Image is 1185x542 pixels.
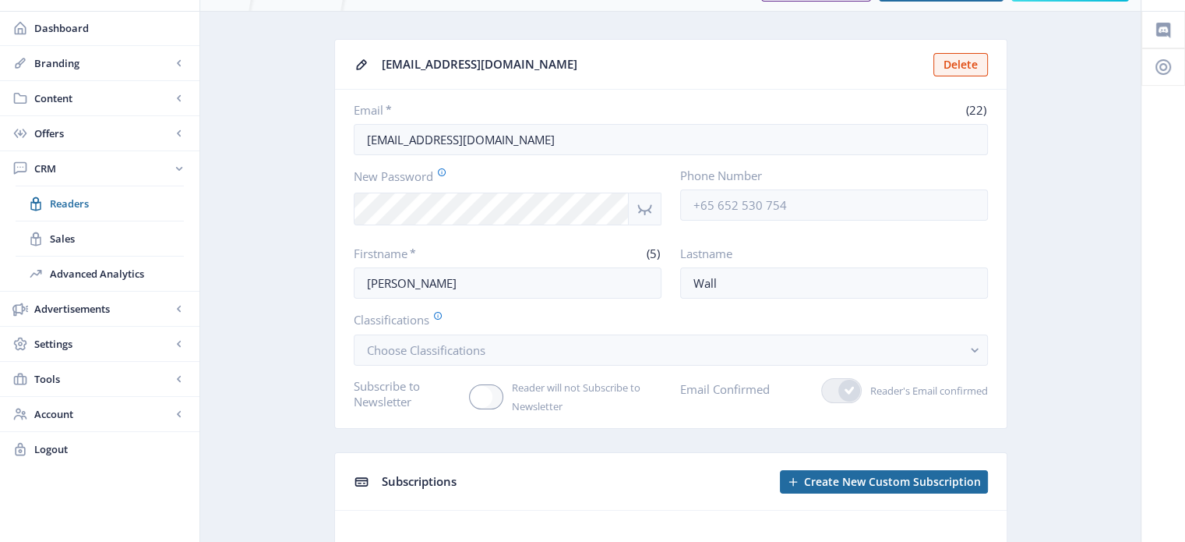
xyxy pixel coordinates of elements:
label: Classifications [354,311,975,328]
nb-icon: Show password [629,193,661,225]
span: Sales [50,231,184,246]
input: Enter reader’s email [354,124,988,155]
span: Readers [50,196,184,211]
span: Reader will not Subscribe to Newsletter [503,378,661,416]
span: Create New Custom Subscription [804,476,981,488]
span: (22) [964,102,988,118]
span: Account [34,406,171,422]
span: Dashboard [34,20,187,36]
span: Advanced Analytics [50,266,184,282]
button: Choose Classifications [354,335,988,366]
label: Lastname [680,246,975,261]
label: Phone Number [680,168,975,183]
span: Reader's Email confirmed [862,381,988,400]
span: Advertisements [34,301,171,317]
span: Content [34,90,171,106]
label: Firstname [354,246,502,261]
a: New page [771,470,988,494]
input: +65 652 530 754 [680,190,988,221]
input: Enter reader’s lastname [680,267,988,299]
div: [EMAIL_ADDRESS][DOMAIN_NAME] [382,52,924,76]
span: Subscriptions [382,473,457,489]
span: Tools [34,371,171,387]
a: Sales [16,221,184,256]
label: Subscribe to Newsletter [354,378,457,409]
label: Email [354,102,665,118]
span: Offers [34,126,171,141]
label: Email Confirmed [680,378,770,400]
span: Branding [34,55,171,71]
label: New Password [354,168,649,185]
button: Create New Custom Subscription [780,470,988,494]
span: (5) [644,246,661,261]
button: Delete [933,53,988,76]
span: Choose Classifications [367,342,485,358]
span: CRM [34,161,171,176]
span: Logout [34,441,187,457]
a: Readers [16,186,184,221]
span: Settings [34,336,171,352]
input: Enter reader’s firstname [354,267,661,299]
a: Advanced Analytics [16,257,184,291]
